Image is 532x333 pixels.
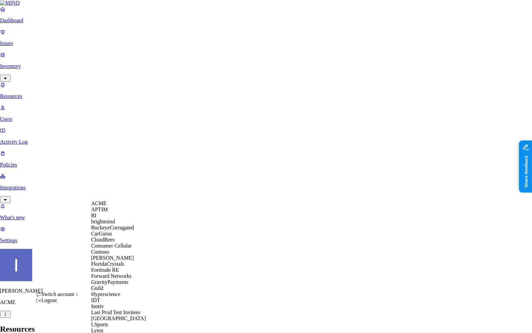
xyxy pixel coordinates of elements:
span: ACME [91,200,106,206]
span: Switch account [41,291,74,297]
span: Hyperscience [91,291,120,297]
span: Fortitude RE [91,267,119,273]
span: Guild [91,285,103,291]
span: Last Prod Test Invitees [91,309,140,315]
span: Inotiv [91,303,104,309]
span: APTIM [91,207,108,212]
span: FloridaCrystals [91,261,124,267]
span: BuckeyeCorrugated [91,225,134,230]
div: Logout [36,297,80,303]
span: Forward Networks [91,273,131,279]
span: GravityPayments [91,279,128,285]
span: BI [91,213,96,218]
span: Contoso [91,249,109,255]
span: brightmind [91,219,115,224]
span: CloudBees [91,237,115,243]
span: [PERSON_NAME] [91,255,134,261]
span: CarGurus [91,231,112,236]
span: [GEOGRAPHIC_DATA] [91,316,146,321]
span: Consumer Cellular [91,243,132,249]
span: LSports [91,322,108,327]
span: IDT [91,297,100,303]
